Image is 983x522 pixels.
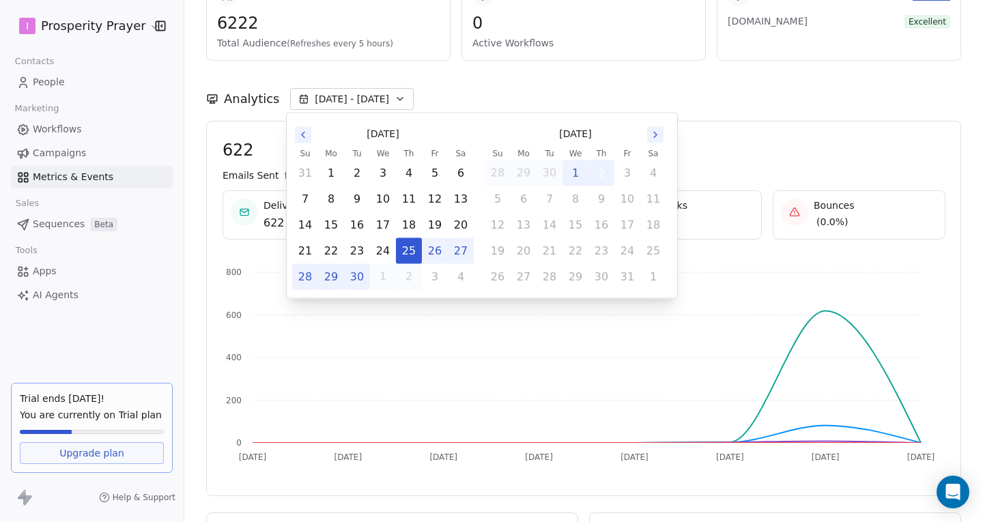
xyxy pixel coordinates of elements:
th: Monday [511,147,537,160]
span: [DATE] - [DATE] [315,92,389,106]
tspan: 400 [226,353,242,362]
button: Friday, October 3rd, 2025 [615,161,640,186]
button: Saturday, October 4th, 2025 [448,265,473,289]
a: SequencesBeta [11,213,173,235]
button: Friday, September 12th, 2025 [423,187,447,212]
tspan: [DATE] [429,452,457,462]
button: Thursday, October 23rd, 2025 [589,239,614,263]
span: Sales [10,193,45,214]
button: Wednesday, October 1st, 2025, selected [371,265,395,289]
button: Tuesday, September 2nd, 2025 [345,161,369,186]
tspan: [DATE] [239,452,267,462]
button: Wednesday, September 3rd, 2025 [371,161,395,186]
span: Marketing [9,98,65,119]
th: Sunday [292,147,318,160]
th: Friday [422,147,448,160]
button: Thursday, October 16th, 2025 [589,213,614,237]
button: Tuesday, September 30th, 2025, selected [537,161,562,186]
button: Tuesday, October 7th, 2025 [537,187,562,212]
span: Tools [10,240,43,261]
button: Go to the Next Month [647,127,664,143]
span: (Refreshes every 5 hours) [287,39,393,48]
a: AI Agents [11,284,173,306]
tspan: 200 [226,396,242,405]
button: Thursday, October 30th, 2025 [589,265,614,289]
button: Monday, October 6th, 2025 [511,187,536,212]
a: People [11,71,173,93]
button: Wednesday, September 24th, 2025 [371,239,395,263]
span: Upgrade plan [59,446,124,460]
tspan: 800 [226,267,242,277]
button: Friday, September 26th, 2025, selected [423,239,447,263]
span: 622 [263,215,285,231]
span: Delivered [263,199,310,212]
table: October 2025 [485,147,666,290]
tspan: [DATE] [907,452,935,462]
button: Wednesday, October 29th, 2025 [563,265,588,289]
th: Saturday [640,147,666,160]
span: [DOMAIN_NAME] [728,14,823,28]
th: Tuesday [537,147,562,160]
button: Friday, October 10th, 2025 [615,187,640,212]
button: Go to the Previous Month [295,127,311,143]
span: People [33,75,65,89]
button: Tuesday, September 9th, 2025 [345,187,369,212]
button: Monday, September 29th, 2025, selected [511,161,536,186]
span: Emails Sent [223,169,279,182]
button: Wednesday, October 8th, 2025 [563,187,588,212]
button: Today, Thursday, October 2nd, 2025, selected [589,161,614,186]
button: Saturday, October 25th, 2025 [641,239,666,263]
button: Thursday, September 25th, 2025, selected [397,239,421,263]
th: Wednesday [562,147,588,160]
button: Tuesday, September 23rd, 2025 [345,239,369,263]
tspan: 0 [236,438,242,448]
span: Campaigns [33,146,86,160]
th: Sunday [485,147,511,160]
button: Thursday, September 4th, 2025 [397,161,421,186]
div: Open Intercom Messenger [937,476,969,508]
button: Sunday, September 28th, 2025, selected [485,161,510,186]
th: Monday [318,147,344,160]
button: Tuesday, October 28th, 2025 [537,265,562,289]
a: Campaigns [11,142,173,164]
button: Tuesday, October 14th, 2025 [537,213,562,237]
button: Sunday, September 28th, 2025, selected [293,265,317,289]
th: Saturday [448,147,474,160]
button: Wednesday, September 17th, 2025 [371,213,395,237]
button: Monday, October 27th, 2025 [511,265,536,289]
span: Help & Support [113,492,175,503]
button: Saturday, September 6th, 2025 [448,161,473,186]
span: Metrics & Events [33,170,113,184]
button: IProsperity Prayer [16,14,145,38]
tspan: 600 [226,310,242,320]
th: Thursday [396,147,422,160]
tspan: [DATE] [716,452,744,462]
a: Metrics & Events [11,166,173,188]
button: Tuesday, September 30th, 2025, selected [345,265,369,289]
span: Excellent [904,15,950,29]
button: Saturday, September 27th, 2025, selected [448,239,473,263]
th: Wednesday [370,147,396,160]
span: 622 [223,140,945,160]
span: 6222 [217,13,440,33]
button: [DATE] - [DATE] [290,88,414,110]
button: Sunday, October 12th, 2025 [485,213,510,237]
span: Sequences [33,217,85,231]
button: Saturday, September 13th, 2025 [448,187,473,212]
button: Monday, October 13th, 2025 [511,213,536,237]
button: Monday, September 29th, 2025, selected [319,265,343,289]
button: Saturday, September 20th, 2025 [448,213,473,237]
span: You are currently on Trial plan [20,408,164,422]
th: Friday [614,147,640,160]
span: ( 0.0% ) [816,215,849,229]
span: Beta [90,218,117,231]
button: Thursday, September 11th, 2025 [397,187,421,212]
button: Monday, September 22nd, 2025 [319,239,343,263]
button: Tuesday, October 21st, 2025 [537,239,562,263]
button: Thursday, October 9th, 2025 [589,187,614,212]
button: Sunday, September 7th, 2025 [293,187,317,212]
tspan: [DATE] [334,452,362,462]
button: Friday, October 24th, 2025 [615,239,640,263]
span: AI Agents [33,288,79,302]
button: Thursday, September 18th, 2025 [397,213,421,237]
